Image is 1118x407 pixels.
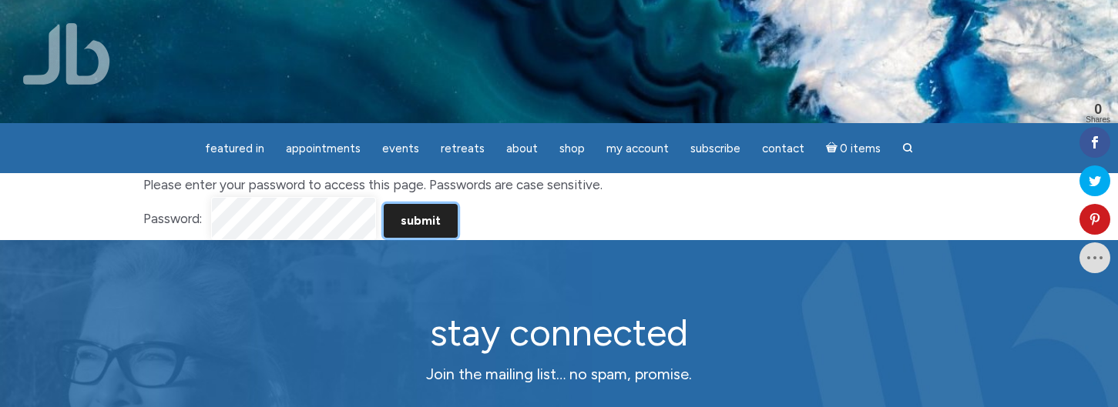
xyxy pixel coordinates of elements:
span: 0 [1086,102,1110,116]
a: Shop [550,134,594,164]
a: featured in [196,134,274,164]
a: Cart0 items [817,132,891,164]
input: Submit [384,204,458,238]
a: Events [373,134,428,164]
span: Retreats [441,142,485,155]
label: Password: [143,207,202,231]
a: Retreats [431,134,494,164]
p: Join the mailing list… no spam, promise. [286,362,833,386]
span: Subscribe [690,142,740,155]
h2: stay connected [286,312,833,353]
span: Shop [559,142,585,155]
a: My Account [597,134,678,164]
span: About [506,142,538,155]
span: Events [382,142,419,155]
i: Cart [826,142,841,155]
span: 0 items [840,143,881,155]
a: About [497,134,547,164]
a: Appointments [277,134,370,164]
img: Jamie Butler. The Everyday Medium [23,23,110,85]
a: Contact [753,134,814,164]
span: Shares [1086,116,1110,124]
span: Appointments [286,142,361,155]
span: Contact [762,142,804,155]
form: Please enter your password to access this page. Passwords are case sensitive. [143,173,975,240]
span: My Account [606,142,669,155]
span: featured in [205,142,264,155]
a: Subscribe [681,134,750,164]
